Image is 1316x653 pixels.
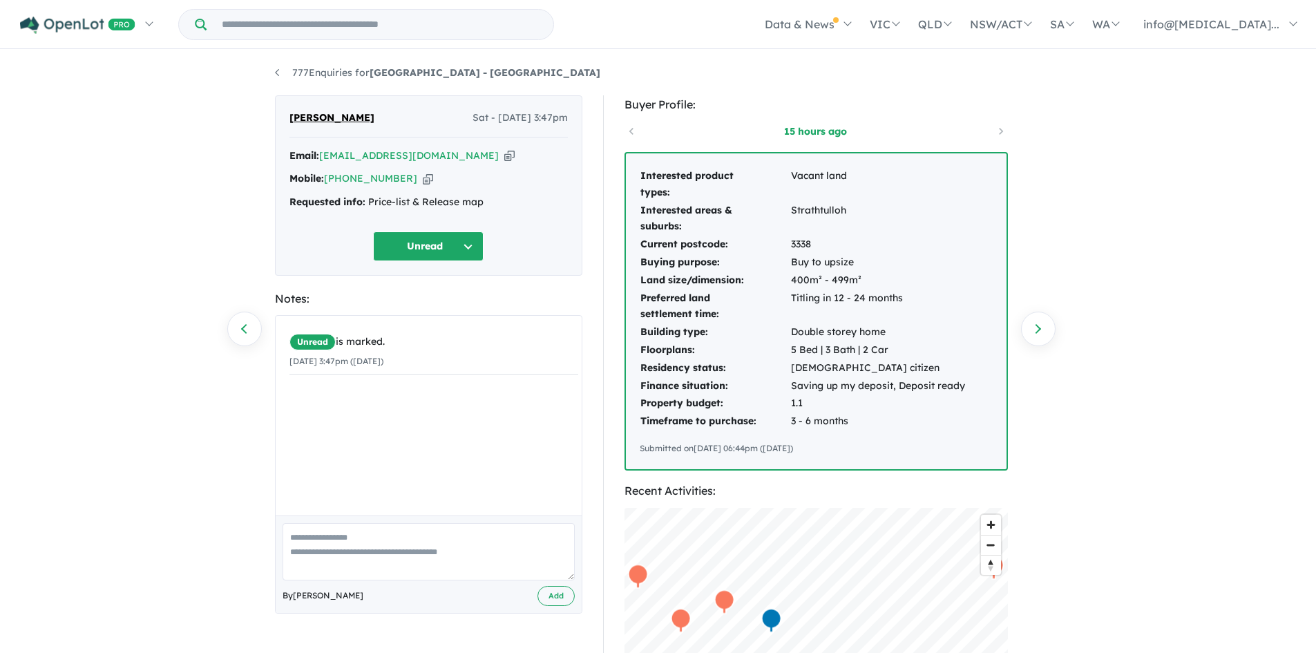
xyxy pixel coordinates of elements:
button: Unread [373,231,484,261]
strong: Email: [289,149,319,162]
td: Preferred land settlement time: [640,290,790,324]
button: Zoom out [981,535,1001,555]
div: Map marker [670,608,691,634]
td: Interested product types: [640,167,790,202]
button: Copy [423,171,433,186]
td: [DEMOGRAPHIC_DATA] citizen [790,359,966,377]
td: Floorplans: [640,341,790,359]
a: 15 hours ago [757,124,875,138]
a: [PHONE_NUMBER] [324,172,417,184]
a: 777Enquiries for[GEOGRAPHIC_DATA] - [GEOGRAPHIC_DATA] [275,66,600,79]
small: [DATE] 3:47pm ([DATE]) [289,356,383,366]
td: Buying purpose: [640,254,790,272]
div: Buyer Profile: [624,95,1008,114]
td: 3 - 6 months [790,413,966,430]
td: Interested areas & suburbs: [640,202,790,236]
td: Property budget: [640,395,790,413]
span: By [PERSON_NAME] [283,589,363,603]
div: Price-list & Release map [289,194,568,211]
div: Map marker [627,564,648,589]
span: Unread [289,334,336,350]
td: Titling in 12 - 24 months [790,290,966,324]
td: Finance situation: [640,377,790,395]
div: Notes: [275,290,582,308]
a: [EMAIL_ADDRESS][DOMAIN_NAME] [319,149,499,162]
button: Reset bearing to north [981,555,1001,575]
td: Buy to upsize [790,254,966,272]
div: is marked. [289,334,578,350]
strong: [GEOGRAPHIC_DATA] - [GEOGRAPHIC_DATA] [370,66,600,79]
td: 3338 [790,236,966,254]
span: Sat - [DATE] 3:47pm [473,110,568,126]
img: Openlot PRO Logo White [20,17,135,34]
td: Timeframe to purchase: [640,413,790,430]
span: info@[MEDICAL_DATA]... [1143,17,1279,31]
input: Try estate name, suburb, builder or developer [209,10,551,39]
nav: breadcrumb [275,65,1042,82]
td: Residency status: [640,359,790,377]
div: Recent Activities: [624,482,1008,500]
div: Map marker [761,608,781,634]
td: Double storey home [790,323,966,341]
div: Map marker [714,589,734,615]
strong: Requested info: [289,196,365,208]
td: Land size/dimension: [640,272,790,290]
span: [PERSON_NAME] [289,110,374,126]
div: Map marker [983,555,1004,580]
td: Building type: [640,323,790,341]
div: Submitted on [DATE] 06:44pm ([DATE]) [640,442,993,455]
button: Zoom in [981,515,1001,535]
td: 5 Bed | 3 Bath | 2 Car [790,341,966,359]
td: 1.1 [790,395,966,413]
td: Strathtulloh [790,202,966,236]
button: Copy [504,149,515,163]
strong: Mobile: [289,172,324,184]
td: 400m² - 499m² [790,272,966,290]
button: Add [537,586,575,606]
td: Saving up my deposit, Deposit ready [790,377,966,395]
td: Vacant land [790,167,966,202]
td: Current postcode: [640,236,790,254]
